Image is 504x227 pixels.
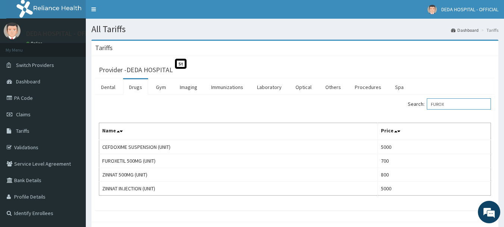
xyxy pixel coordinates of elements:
td: 800 [378,168,491,182]
th: Price [378,123,491,140]
a: Immunizations [205,79,249,95]
a: Dashboard [451,27,479,33]
td: CEFDOXIME SUSPENSION (UNIT) [99,140,378,154]
td: 700 [378,154,491,168]
td: 5000 [378,182,491,196]
span: St [175,59,187,69]
a: Gym [150,79,172,95]
td: 5000 [378,140,491,154]
td: ZINNAT INJECTION (UNIT) [99,182,378,196]
h3: Tariffs [95,45,113,51]
th: Name [99,123,378,140]
input: Search: [427,98,491,110]
label: Search: [408,98,491,110]
a: Drugs [123,79,148,95]
a: Procedures [349,79,387,95]
img: User Image [4,22,21,39]
span: DEDA HOSPITAL - OFFICIAL [441,6,498,13]
img: d_794563401_company_1708531726252_794563401 [14,37,30,56]
span: We're online! [43,67,103,142]
li: Tariffs [479,27,498,33]
td: ZINNAT 500MG (UNIT) [99,168,378,182]
a: Online [26,41,44,46]
a: Spa [389,79,410,95]
div: Chat with us now [39,42,125,52]
p: DEDA HOSPITAL - OFFICIAL [26,30,103,37]
span: Claims [16,111,31,118]
a: Dental [95,79,121,95]
a: Optical [289,79,317,95]
img: User Image [428,5,437,14]
a: Laboratory [251,79,288,95]
div: Minimize live chat window [122,4,140,22]
span: Switch Providers [16,62,54,68]
a: Others [319,79,347,95]
td: FUROXETIL 500MG (UNIT) [99,154,378,168]
span: Tariffs [16,128,29,134]
h3: Provider - DEDA HOSPITAL [99,67,173,73]
a: Imaging [174,79,203,95]
h1: All Tariffs [91,24,498,34]
span: Dashboard [16,78,40,85]
textarea: Type your message and hit 'Enter' [4,149,142,175]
